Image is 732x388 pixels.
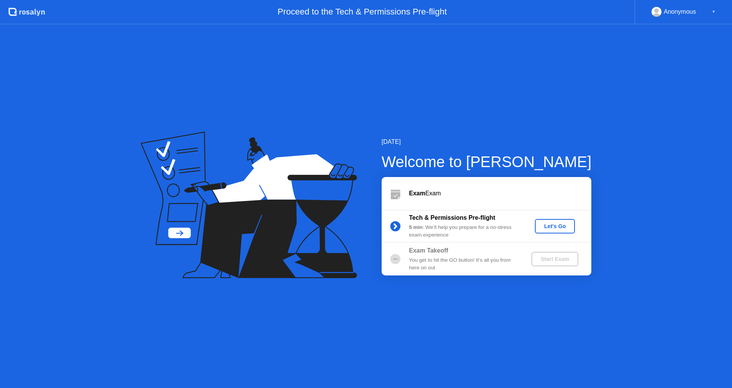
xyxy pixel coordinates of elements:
b: Exam [409,190,425,196]
div: [DATE] [382,137,592,147]
div: ▼ [712,7,716,17]
div: Start Exam [535,256,575,262]
div: Anonymous [664,7,696,17]
button: Let's Go [535,219,575,233]
div: Exam [409,189,591,198]
button: Start Exam [531,252,578,266]
b: 5 min [409,224,423,230]
div: Let's Go [538,223,572,229]
div: You get to hit the GO button! It’s all you from here on out [409,256,519,272]
div: : We’ll help you prepare for a no-stress exam experience [409,224,519,239]
b: Exam Takeoff [409,247,448,254]
b: Tech & Permissions Pre-flight [409,214,495,221]
div: Welcome to [PERSON_NAME] [382,150,592,173]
